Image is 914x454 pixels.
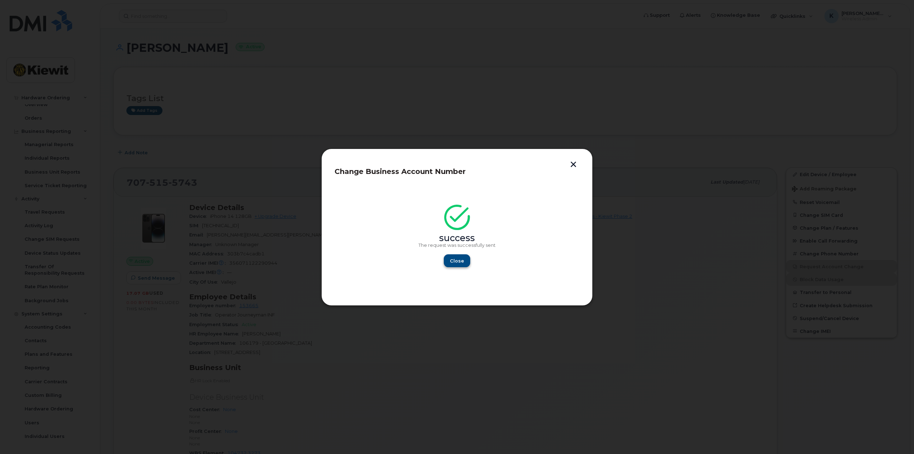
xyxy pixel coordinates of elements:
span: Close [450,258,464,264]
button: Close [444,254,470,267]
iframe: Messenger Launcher [883,423,909,449]
span: Change Business Account Number [335,167,466,176]
p: The request was successfully sent [345,243,569,248]
div: success [345,235,569,241]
